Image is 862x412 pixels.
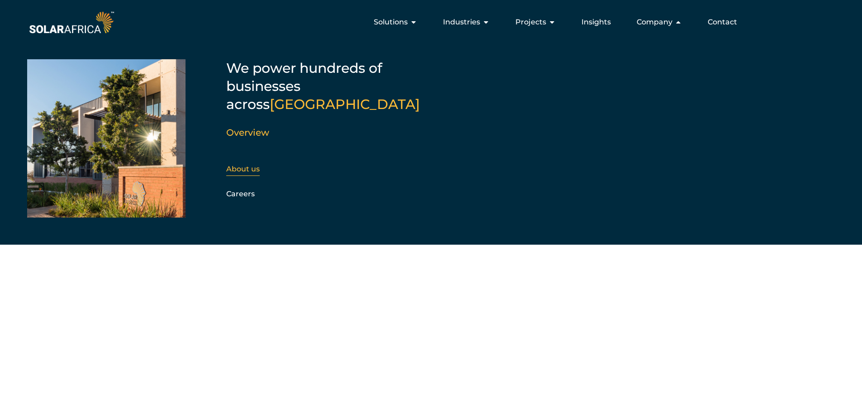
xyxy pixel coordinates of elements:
[637,17,672,28] span: Company
[581,17,611,28] a: Insights
[116,13,744,31] nav: Menu
[226,189,255,198] a: Careers
[226,59,452,114] h5: We power hundreds of businesses across
[443,17,480,28] span: Industries
[374,17,408,28] span: Solutions
[708,17,737,28] a: Contact
[192,252,285,260] span: I want cheaper electricity
[226,127,269,138] a: Overview
[524,241,701,271] a: I want to control my power
[560,252,659,260] span: I want to control my power
[515,17,546,28] span: Projects
[226,165,260,173] a: About us
[270,96,420,113] span: [GEOGRAPHIC_DATA]
[153,241,330,271] a: I want cheaper electricity
[339,241,515,271] a: I want to go green
[390,252,458,260] span: I want to go green
[116,13,744,31] div: Menu Toggle
[27,356,862,363] h5: SolarAfrica is proudly affiliated with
